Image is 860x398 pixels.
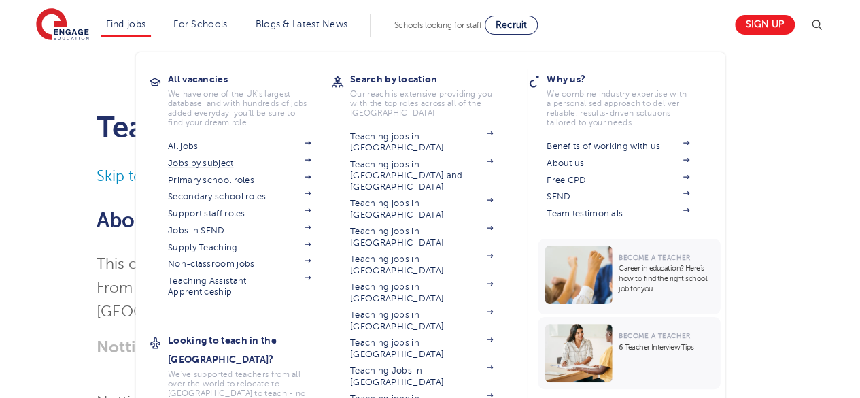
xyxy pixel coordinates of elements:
[97,168,175,184] a: Skip to jobs
[168,191,311,202] a: Secondary school roles
[547,158,689,169] a: About us
[538,317,723,389] a: Become a Teacher6 Teacher Interview Tips
[735,15,795,35] a: Sign up
[168,141,311,152] a: All jobs
[97,110,763,144] h1: Teaching Jobs in [GEOGRAPHIC_DATA]
[168,158,311,169] a: Jobs by subject
[36,8,89,42] img: Engage Education
[350,159,493,193] a: Teaching jobs in [GEOGRAPHIC_DATA] and [GEOGRAPHIC_DATA]
[350,198,493,220] a: Teaching jobs in [GEOGRAPHIC_DATA]
[350,254,493,276] a: Teaching jobs in [GEOGRAPHIC_DATA]
[168,259,311,269] a: Non-classroom jobs
[350,337,493,360] a: Teaching jobs in [GEOGRAPHIC_DATA]
[350,365,493,388] a: Teaching Jobs in [GEOGRAPHIC_DATA]
[547,141,689,152] a: Benefits of working with us
[97,209,763,232] h2: About [GEOGRAPHIC_DATA]
[168,331,331,369] h3: Looking to teach in the [GEOGRAPHIC_DATA]?
[350,282,493,304] a: Teaching jobs in [GEOGRAPHIC_DATA]
[538,239,723,314] a: Become a TeacherCareer in education? Here’s how to find the right school job for you
[168,69,331,127] a: All vacanciesWe have one of the UK's largest database. and with hundreds of jobs added everyday. ...
[547,175,689,186] a: Free CPD
[350,131,493,154] a: Teaching jobs in [GEOGRAPHIC_DATA]
[619,263,713,294] p: Career in education? Here’s how to find the right school job for you
[547,89,689,127] p: We combine industry expertise with a personalised approach to deliver reliable, results-driven so...
[547,208,689,219] a: Team testimonials
[168,175,311,186] a: Primary school roles
[168,242,311,253] a: Supply Teaching
[168,208,311,219] a: Support staff roles
[350,69,513,88] h3: Search by location
[350,310,493,332] a: Teaching jobs in [GEOGRAPHIC_DATA]
[168,225,311,236] a: Jobs in SEND
[173,19,227,29] a: For Schools
[547,69,710,127] a: Why us?We combine industry expertise with a personalised approach to deliver reliable, results-dr...
[168,89,311,127] p: We have one of the UK's largest database. and with hundreds of jobs added everyday. you'll be sur...
[619,254,690,261] span: Become a Teacher
[547,69,710,88] h3: Why us?
[97,252,763,324] p: This county in the [GEOGRAPHIC_DATA] is full of rural and metropolitan British culture alike. Fro...
[619,332,690,339] span: Become a Teacher
[106,19,146,29] a: Find jobs
[168,276,311,298] a: Teaching Assistant Apprenticeship
[168,69,331,88] h3: All vacancies
[547,191,689,202] a: SEND
[350,89,493,118] p: Our reach is extensive providing you with the top roles across all of the [GEOGRAPHIC_DATA]
[619,342,713,352] p: 6 Teacher Interview Tips
[350,226,493,248] a: Teaching jobs in [GEOGRAPHIC_DATA]
[350,69,513,118] a: Search by locationOur reach is extensive providing you with the top roles across all of the [GEOG...
[394,20,482,30] span: Schools looking for staff
[97,337,763,356] h3: Nottinghamshire in numbers
[256,19,348,29] a: Blogs & Latest News
[485,16,538,35] a: Recruit
[496,20,527,30] span: Recruit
